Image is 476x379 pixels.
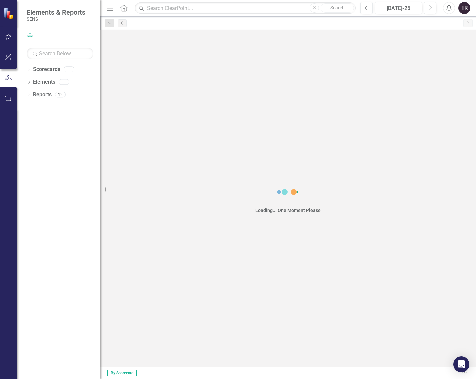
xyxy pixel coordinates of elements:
[33,78,55,86] a: Elements
[27,16,85,22] small: SENS
[458,2,470,14] button: TR
[453,356,469,372] div: Open Intercom Messenger
[33,66,60,73] a: Scorecards
[377,4,420,12] div: [DATE]-25
[27,8,85,16] span: Elements & Reports
[321,3,354,13] button: Search
[255,207,321,214] div: Loading... One Moment Please
[135,2,356,14] input: Search ClearPoint...
[27,48,93,59] input: Search Below...
[330,5,345,10] span: Search
[375,2,422,14] button: [DATE]-25
[33,91,52,99] a: Reports
[55,92,66,97] div: 12
[107,370,137,376] span: By Scorecard
[3,7,15,19] img: ClearPoint Strategy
